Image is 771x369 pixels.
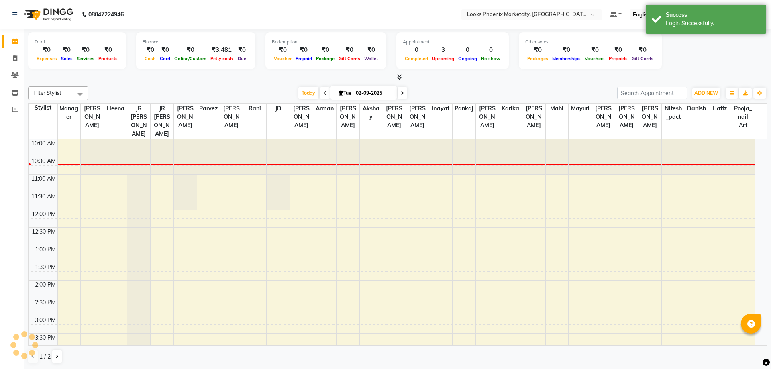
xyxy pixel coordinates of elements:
[479,45,502,55] div: 0
[546,104,569,114] span: Mahi
[33,334,57,342] div: 3:30 PM
[208,56,235,61] span: Petty cash
[143,56,158,61] span: Cash
[314,45,337,55] div: ₹0
[362,56,380,61] span: Wallet
[30,139,57,148] div: 10:00 AM
[33,263,57,271] div: 1:30 PM
[694,90,718,96] span: ADD NEW
[476,104,499,130] span: [PERSON_NAME]
[172,45,208,55] div: ₹0
[236,56,248,61] span: Due
[337,104,359,130] span: [PERSON_NAME]
[522,104,545,130] span: [PERSON_NAME]
[272,45,294,55] div: ₹0
[96,56,120,61] span: Products
[550,56,583,61] span: Memberships
[29,104,57,112] div: Stylist
[525,39,655,45] div: Other sales
[143,39,249,45] div: Finance
[151,104,173,139] span: JR [PERSON_NAME]
[662,104,685,122] span: Nitesh_pdct
[294,56,314,61] span: Prepaid
[731,104,755,130] span: Pooja_nail art
[208,45,235,55] div: ₹3,481
[607,56,630,61] span: Prepaids
[81,104,104,130] span: [PERSON_NAME]
[35,39,120,45] div: Total
[583,45,607,55] div: ₹0
[174,104,197,130] span: [PERSON_NAME]
[403,39,502,45] div: Appointment
[33,90,61,96] span: Filter Stylist
[35,45,59,55] div: ₹0
[235,45,249,55] div: ₹0
[290,104,313,130] span: [PERSON_NAME]
[243,104,266,114] span: Rani
[59,45,75,55] div: ₹0
[30,228,57,236] div: 12:30 PM
[429,104,452,114] span: Inayat
[630,56,655,61] span: Gift Cards
[33,316,57,324] div: 3:00 PM
[360,104,383,122] span: Akshay
[708,104,731,114] span: Hafiz
[272,39,380,45] div: Redemption
[20,3,75,26] img: logo
[569,104,592,114] span: Mayuri
[33,298,57,307] div: 2:30 PM
[35,56,59,61] span: Expenses
[33,245,57,254] div: 1:00 PM
[30,210,57,218] div: 12:00 PM
[383,104,406,130] span: [PERSON_NAME]
[525,56,550,61] span: Packages
[30,157,57,165] div: 10:30 AM
[666,19,760,28] div: Login Successfully.
[337,45,362,55] div: ₹0
[158,45,172,55] div: ₹0
[272,56,294,61] span: Voucher
[313,104,336,114] span: Arman
[692,88,720,99] button: ADD NEW
[30,192,57,201] div: 11:30 AM
[406,104,429,130] span: [PERSON_NAME]
[75,56,96,61] span: Services
[30,175,57,183] div: 11:00 AM
[607,45,630,55] div: ₹0
[172,56,208,61] span: Online/Custom
[158,56,172,61] span: Card
[615,104,638,130] span: [PERSON_NAME]
[456,56,479,61] span: Ongoing
[143,45,158,55] div: ₹0
[353,87,394,99] input: 2025-09-02
[685,104,708,114] span: Danish
[430,45,456,55] div: 3
[88,3,124,26] b: 08047224946
[96,45,120,55] div: ₹0
[362,45,380,55] div: ₹0
[267,104,290,114] span: JD
[453,104,475,114] span: Pankaj
[75,45,96,55] div: ₹0
[617,87,687,99] input: Search Appointment
[583,56,607,61] span: Vouchers
[294,45,314,55] div: ₹0
[479,56,502,61] span: No show
[666,11,760,19] div: Success
[550,45,583,55] div: ₹0
[456,45,479,55] div: 0
[638,104,661,130] span: [PERSON_NAME]
[525,45,550,55] div: ₹0
[58,104,81,122] span: Manager
[220,104,243,130] span: [PERSON_NAME]
[59,56,75,61] span: Sales
[33,281,57,289] div: 2:00 PM
[592,104,615,130] span: [PERSON_NAME]
[197,104,220,114] span: Parvez
[127,104,150,139] span: JR [PERSON_NAME]
[403,56,430,61] span: Completed
[39,353,51,361] span: 1 / 2
[337,90,353,96] span: Tue
[430,56,456,61] span: Upcoming
[314,56,337,61] span: Package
